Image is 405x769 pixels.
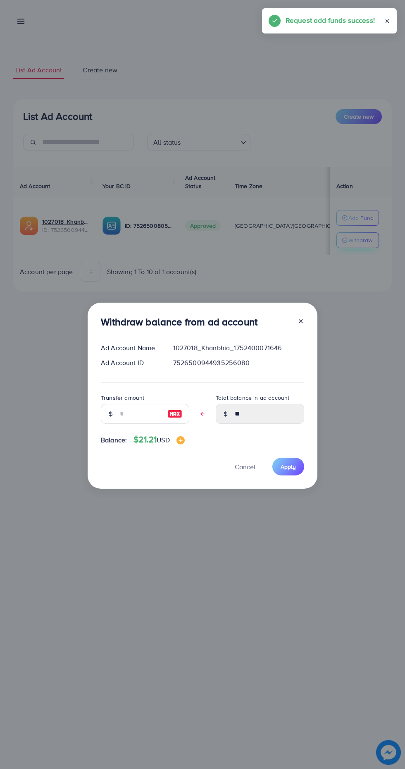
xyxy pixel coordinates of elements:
[272,458,304,475] button: Apply
[94,343,167,353] div: Ad Account Name
[235,462,255,471] span: Cancel
[286,15,375,26] h5: Request add funds success!
[157,435,169,444] span: USD
[176,436,185,444] img: image
[281,463,296,471] span: Apply
[94,358,167,368] div: Ad Account ID
[167,358,311,368] div: 7526500944935256080
[167,409,182,419] img: image
[101,394,144,402] label: Transfer amount
[216,394,289,402] label: Total balance in ad account
[101,316,257,328] h3: Withdraw balance from ad account
[101,435,127,445] span: Balance:
[167,343,311,353] div: 1027018_Khanbhia_1752400071646
[133,435,184,445] h4: $21.21
[224,458,266,475] button: Cancel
